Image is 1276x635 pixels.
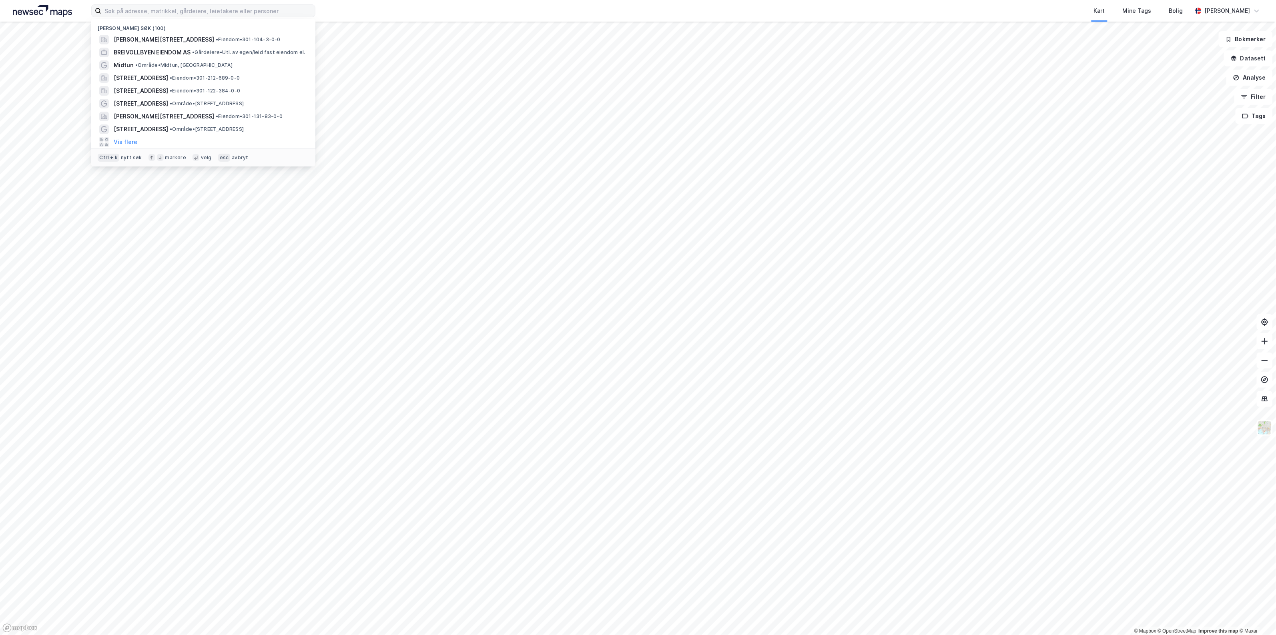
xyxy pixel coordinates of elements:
[170,75,240,81] span: Eiendom • 301-212-689-0-0
[114,48,191,57] span: BREIVOLLBYEN EIENDOM AS
[1158,628,1197,634] a: OpenStreetMap
[114,60,134,70] span: Midtun
[170,100,172,106] span: •
[2,623,38,633] a: Mapbox homepage
[1094,6,1105,16] div: Kart
[192,49,195,55] span: •
[170,75,172,81] span: •
[170,88,240,94] span: Eiendom • 301-122-384-0-0
[216,36,280,43] span: Eiendom • 301-104-3-0-0
[1219,31,1273,47] button: Bokmerker
[216,36,218,42] span: •
[135,62,233,68] span: Område • Midtun, [GEOGRAPHIC_DATA]
[170,88,172,94] span: •
[1224,50,1273,66] button: Datasett
[1169,6,1183,16] div: Bolig
[121,154,142,161] div: nytt søk
[1199,628,1238,634] a: Improve this map
[1123,6,1152,16] div: Mine Tags
[135,62,138,68] span: •
[1236,597,1276,635] iframe: Chat Widget
[192,49,305,56] span: Gårdeiere • Utl. av egen/leid fast eiendom el.
[216,113,283,120] span: Eiendom • 301-131-83-0-0
[114,86,168,96] span: [STREET_ADDRESS]
[114,35,214,44] span: [PERSON_NAME][STREET_ADDRESS]
[1236,108,1273,124] button: Tags
[114,112,214,121] span: [PERSON_NAME][STREET_ADDRESS]
[170,126,244,132] span: Område • [STREET_ADDRESS]
[114,73,168,83] span: [STREET_ADDRESS]
[1205,6,1250,16] div: [PERSON_NAME]
[101,5,315,17] input: Søk på adresse, matrikkel, gårdeiere, leietakere eller personer
[216,113,218,119] span: •
[165,154,186,161] div: markere
[218,154,231,162] div: esc
[1234,89,1273,105] button: Filter
[170,126,172,132] span: •
[1226,70,1273,86] button: Analyse
[1257,420,1272,435] img: Z
[114,124,168,134] span: [STREET_ADDRESS]
[91,19,315,33] div: [PERSON_NAME] søk (100)
[98,154,119,162] div: Ctrl + k
[114,137,137,147] button: Vis flere
[1134,628,1156,634] a: Mapbox
[170,100,244,107] span: Område • [STREET_ADDRESS]
[114,99,168,108] span: [STREET_ADDRESS]
[13,5,72,17] img: logo.a4113a55bc3d86da70a041830d287a7e.svg
[232,154,248,161] div: avbryt
[201,154,212,161] div: velg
